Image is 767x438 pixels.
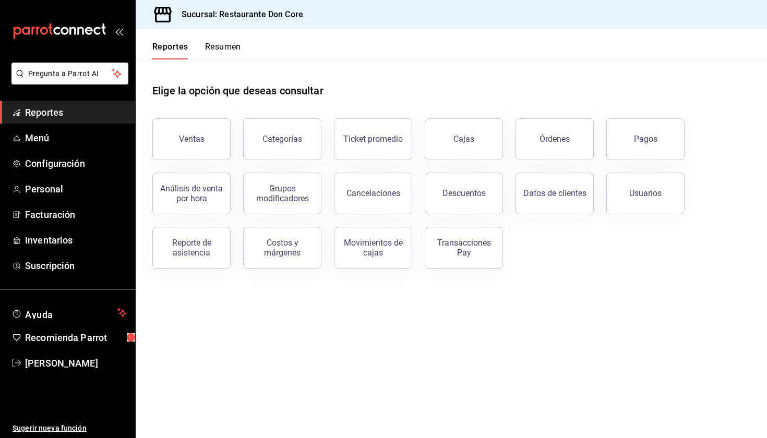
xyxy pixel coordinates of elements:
[159,238,224,258] div: Reporte de asistencia
[262,134,302,144] div: Categorías
[425,227,503,269] button: Transacciones Pay
[152,42,188,59] button: Reportes
[25,208,127,222] span: Facturación
[25,182,127,196] span: Personal
[250,184,315,203] div: Grupos modificadores
[334,173,412,214] button: Cancelaciones
[152,227,231,269] button: Reporte de asistencia
[152,42,241,59] div: navigation tabs
[13,423,127,434] span: Sugerir nueva función
[523,188,586,198] div: Datos de clientes
[243,118,321,160] button: Categorías
[606,118,685,160] button: Pagos
[346,188,400,198] div: Cancelaciones
[629,188,662,198] div: Usuarios
[173,8,303,21] h3: Sucursal: Restaurante Don Core
[25,259,127,273] span: Suscripción
[432,238,496,258] div: Transacciones Pay
[25,233,127,247] span: Inventarios
[25,105,127,119] span: Reportes
[606,173,685,214] button: Usuarios
[25,156,127,171] span: Configuración
[243,227,321,269] button: Costos y márgenes
[152,118,231,160] button: Ventas
[25,307,113,319] span: Ayuda
[334,227,412,269] button: Movimientos de cajas
[205,42,241,59] button: Resumen
[152,173,231,214] button: Análisis de venta por hora
[152,83,323,99] h1: Elige la opción que deseas consultar
[516,173,594,214] button: Datos de clientes
[540,134,570,144] div: Órdenes
[159,184,224,203] div: Análisis de venta por hora
[25,356,127,370] span: [PERSON_NAME]
[11,63,128,84] button: Pregunta a Parrot AI
[442,188,486,198] div: Descuentos
[28,68,112,79] span: Pregunta a Parrot AI
[516,118,594,160] button: Órdenes
[334,118,412,160] button: Ticket promedio
[25,331,127,345] span: Recomienda Parrot
[25,131,127,145] span: Menú
[425,118,503,160] a: Cajas
[343,134,403,144] div: Ticket promedio
[179,134,205,144] div: Ventas
[243,173,321,214] button: Grupos modificadores
[115,27,123,35] button: open_drawer_menu
[7,76,128,87] a: Pregunta a Parrot AI
[453,133,475,145] div: Cajas
[250,238,315,258] div: Costos y márgenes
[341,238,405,258] div: Movimientos de cajas
[425,173,503,214] button: Descuentos
[634,134,657,144] div: Pagos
